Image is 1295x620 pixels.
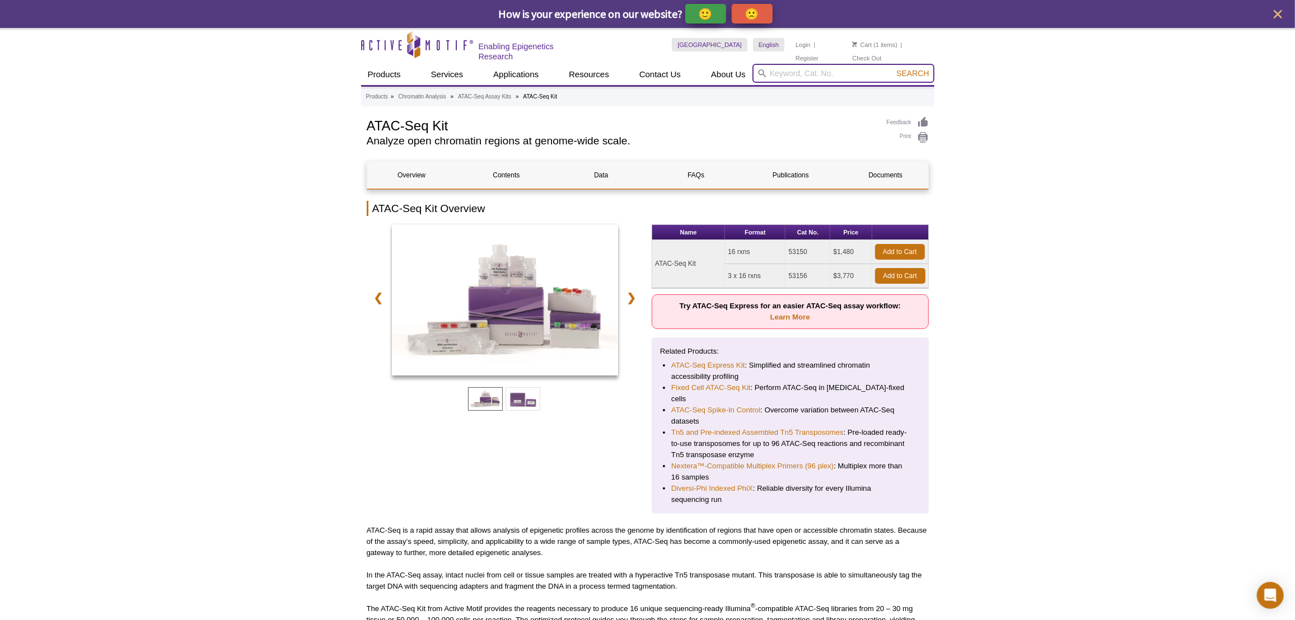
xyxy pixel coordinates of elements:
p: 🙂 [699,7,713,21]
a: Nextera™-Compatible Multiplex Primers (96 plex) [671,461,834,472]
th: Cat No. [786,225,830,240]
li: : Perform ATAC-Seq in [MEDICAL_DATA]-fixed cells [671,382,909,405]
a: [GEOGRAPHIC_DATA] [672,38,747,51]
p: Related Products: [660,346,920,357]
a: ATAC-Seq Express Kit [671,360,745,371]
a: ❮ [367,285,391,311]
a: Applications [487,64,545,85]
td: $1,480 [830,240,872,264]
th: Price [830,225,872,240]
span: Search [896,69,929,78]
td: ATAC-Seq Kit [652,240,725,288]
img: ATAC-Seq Kit [392,224,619,375]
a: Login [796,41,811,49]
a: Learn More [770,313,810,321]
a: ❯ [619,285,643,311]
a: Add to Cart [875,268,925,284]
a: ATAC-Seq Spike-In Control [671,405,760,416]
a: Products [366,92,388,102]
td: 53150 [786,240,830,264]
h2: Enabling Epigenetics Research [479,41,590,62]
h1: ATAC-Seq Kit [367,116,876,133]
a: Add to Cart [875,244,925,260]
span: How is your experience on our website? [499,7,683,21]
sup: ® [751,602,755,609]
li: » [451,93,454,100]
input: Keyword, Cat. No. [752,64,934,83]
h2: Analyze open chromatin regions at genome-wide scale. [367,136,876,146]
a: Data [557,162,646,189]
h2: ATAC-Seq Kit Overview [367,201,929,216]
td: 53156 [786,264,830,288]
li: : Overcome variation between ATAC-Seq datasets [671,405,909,427]
a: English [753,38,784,51]
a: Contact Us [633,64,688,85]
li: ATAC-Seq Kit [523,93,557,100]
a: Cart [852,41,872,49]
td: 3 x 16 rxns [725,264,786,288]
a: Products [361,64,408,85]
li: : Pre-loaded ready-to-use transposomes for up to 96 ATAC-Seq reactions and recombinant Tn5 transp... [671,427,909,461]
p: In the ATAC-Seq assay, intact nuclei from cell or tissue samples are treated with a hyperactive T... [367,570,929,592]
li: : Reliable diversity for every Illumina sequencing run [671,483,909,505]
td: $3,770 [830,264,872,288]
a: Chromatin Analysis [398,92,446,102]
div: Open Intercom Messenger [1257,582,1284,609]
li: | [901,38,903,51]
a: ATAC-Seq Assay Kits [458,92,511,102]
button: Search [893,68,932,78]
a: Print [887,131,929,144]
a: Documents [841,162,930,189]
a: Services [424,64,470,85]
p: ATAC-Seq is a rapid assay that allows analysis of epigenetic profiles across the genome by identi... [367,525,929,558]
li: | [814,38,815,51]
a: Contents [462,162,551,189]
a: Diversi-Phi Indexed PhiX [671,483,753,494]
a: Feedback [887,116,929,129]
th: Format [725,225,786,240]
a: Tn5 and Pre-indexed Assembled Tn5 Transposomes [671,427,844,438]
a: FAQs [651,162,740,189]
a: Publications [746,162,835,189]
a: Fixed Cell ATAC-Seq Kit [671,382,751,393]
td: 16 rxns [725,240,786,264]
th: Name [652,225,725,240]
li: : Simplified and streamlined chromatin accessibility profiling [671,360,909,382]
li: (1 items) [852,38,897,51]
img: Your Cart [852,41,857,47]
li: » [391,93,394,100]
strong: Try ATAC-Seq Express for an easier ATAC-Seq assay workflow: [680,302,901,321]
li: : Multiplex more than 16 samples [671,461,909,483]
button: close [1271,7,1285,21]
p: 🙁 [745,7,759,21]
a: Check Out [852,54,881,62]
a: About Us [704,64,752,85]
a: Overview [367,162,456,189]
li: » [516,93,519,100]
a: Register [796,54,819,62]
a: Resources [562,64,616,85]
a: ATAC-Seq Kit [392,224,619,379]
